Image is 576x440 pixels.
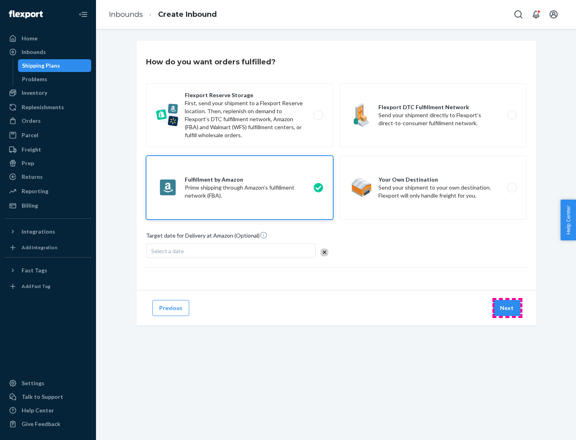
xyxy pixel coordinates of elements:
[22,393,63,401] div: Talk to Support
[5,101,91,114] a: Replenishments
[22,202,38,210] div: Billing
[9,10,43,18] img: Flexport logo
[5,114,91,127] a: Orders
[22,187,48,195] div: Reporting
[5,129,91,142] a: Parcel
[22,117,41,125] div: Orders
[75,6,91,22] button: Close Navigation
[146,57,276,67] h3: How do you want orders fulfilled?
[109,10,143,19] a: Inbounds
[5,157,91,170] a: Prep
[5,46,91,58] a: Inbounds
[22,406,54,414] div: Help Center
[22,283,50,290] div: Add Fast Tag
[22,266,47,274] div: Fast Tags
[22,244,57,251] div: Add Integration
[22,146,41,154] div: Freight
[5,143,91,156] a: Freight
[493,300,520,316] button: Next
[22,34,38,42] div: Home
[22,103,64,111] div: Replenishments
[5,264,91,277] button: Fast Tags
[546,6,562,22] button: Open account menu
[5,170,91,183] a: Returns
[22,62,60,70] div: Shipping Plans
[22,173,43,181] div: Returns
[22,131,38,139] div: Parcel
[5,280,91,293] a: Add Fast Tag
[5,390,91,403] a: Talk to Support
[22,379,44,387] div: Settings
[560,200,576,240] button: Help Center
[22,420,60,428] div: Give Feedback
[22,228,55,236] div: Integrations
[146,231,268,243] span: Target date for Delivery at Amazon (Optional)
[22,75,47,83] div: Problems
[5,404,91,417] a: Help Center
[22,48,46,56] div: Inbounds
[5,377,91,390] a: Settings
[151,248,184,254] span: Select a date
[5,86,91,99] a: Inventory
[22,89,47,97] div: Inventory
[158,10,217,19] a: Create Inbound
[5,418,91,430] button: Give Feedback
[5,32,91,45] a: Home
[5,241,91,254] a: Add Integration
[5,185,91,198] a: Reporting
[18,59,92,72] a: Shipping Plans
[152,300,189,316] button: Previous
[528,6,544,22] button: Open notifications
[102,3,223,26] ol: breadcrumbs
[22,159,34,167] div: Prep
[18,73,92,86] a: Problems
[5,225,91,238] button: Integrations
[510,6,526,22] button: Open Search Box
[5,199,91,212] a: Billing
